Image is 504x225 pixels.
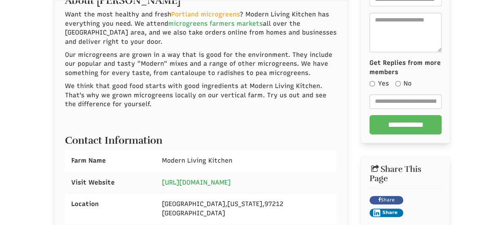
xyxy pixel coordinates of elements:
span: [GEOGRAPHIC_DATA] [162,200,225,208]
label: No [395,79,412,88]
div: , , [GEOGRAPHIC_DATA] [156,193,337,224]
div: Farm Name [65,150,156,171]
h2: Contact Information [65,131,337,146]
input: No [395,81,401,86]
a: Share [369,196,403,204]
div: Location [65,193,156,215]
iframe: X Post Button [407,196,441,204]
div: Visit Website [65,172,156,193]
a: microgreens farmers markets [168,20,263,27]
a: Portland microgreens [171,11,240,18]
p: Want the most healthy and fresh ? Modern Living Kitchen has everything you need. We attend all ov... [65,10,337,46]
button: Share [369,209,403,217]
p: Our microgreens are grown in a way that is good for the environment. They include our popular and... [65,51,337,78]
span: 97212 [264,200,283,208]
span: Modern Living Kitchen [162,157,232,164]
label: Get Replies from more members [369,59,442,77]
label: Yes [369,79,389,88]
input: Yes [369,81,375,86]
a: [URL][DOMAIN_NAME] [162,179,231,186]
h2: Share This Page [369,165,442,183]
span: [US_STATE] [227,200,262,208]
p: We think that good food starts with good ingredients at Modern Living Kitchen. That's why we grow... [65,82,337,109]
